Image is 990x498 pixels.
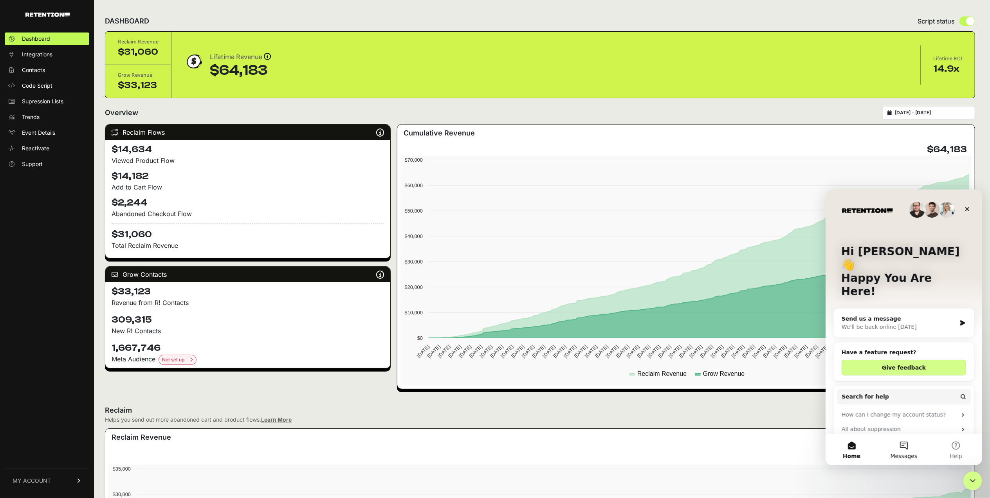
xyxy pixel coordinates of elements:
div: Add to Cart Flow [112,182,384,192]
text: $20,000 [405,284,423,290]
text: [DATE] [804,344,819,359]
text: [DATE] [594,344,610,359]
text: [DATE] [762,344,777,359]
text: $35,000 [113,466,131,472]
div: Lifetime Revenue [210,52,271,63]
text: [DATE] [699,344,714,359]
div: Domain: [DOMAIN_NAME] [20,20,86,27]
text: [DATE] [437,344,452,359]
h4: $64,183 [927,143,967,156]
div: Domain Overview [30,50,70,55]
div: Helps you send out more abandoned cart and product flows. [105,416,292,424]
text: [DATE] [521,344,536,359]
a: Code Script [5,79,89,92]
div: Abandoned Checkout Flow [112,209,384,218]
text: [DATE] [667,344,683,359]
text: [DATE] [489,344,505,359]
a: Trends [5,111,89,123]
text: [DATE] [689,344,704,359]
text: [DATE] [783,344,798,359]
div: Keywords by Traffic [87,50,132,55]
h4: 1,667,746 [112,342,384,354]
div: $31,060 [118,46,159,58]
span: Event Details [22,129,55,137]
text: Reclaim Revenue [637,370,687,377]
text: [DATE] [416,344,431,359]
h3: Reclaim Revenue [112,432,171,443]
text: [DATE] [793,344,809,359]
h4: 309,315 [112,314,384,326]
img: website_grey.svg [13,20,19,27]
a: Event Details [5,126,89,139]
text: [DATE] [626,344,641,359]
h4: $33,123 [112,285,384,298]
text: [DATE] [584,344,599,359]
text: [DATE] [500,344,515,359]
span: Support [22,160,43,168]
text: $10,000 [405,310,423,316]
text: [DATE] [657,344,672,359]
span: Code Script [22,82,52,90]
p: Revenue from R! Contacts [112,298,384,307]
text: $50,000 [405,208,423,214]
text: [DATE] [426,344,442,359]
span: Integrations [22,51,52,58]
a: Supression Lists [5,95,89,108]
span: Dashboard [22,35,50,43]
text: [DATE] [563,344,578,359]
iframe: Intercom live chat [826,189,982,465]
h2: DASHBOARD [105,16,149,27]
text: [DATE] [510,344,525,359]
div: v 4.0.25 [22,13,38,19]
text: [DATE] [531,344,546,359]
text: [DATE] [458,344,473,359]
text: [DATE] [615,344,630,359]
a: MY ACCOUNT [5,469,89,493]
span: Reactivate [22,144,49,152]
text: $70,000 [405,157,423,163]
div: Lifetime ROI [933,55,962,63]
h4: $31,060 [112,223,384,241]
text: $60,000 [405,182,423,188]
h2: Overview [105,107,138,118]
text: [DATE] [815,344,830,359]
h4: $14,182 [112,170,384,182]
div: Grow Contacts [105,267,390,282]
text: [DATE] [479,344,494,359]
span: Contacts [22,66,45,74]
span: MY ACCOUNT [13,477,51,485]
text: [DATE] [447,344,462,359]
text: [DATE] [468,344,483,359]
p: New R! Contacts [112,326,384,336]
text: [DATE] [647,344,662,359]
div: 14.9x [933,63,962,75]
span: Supression Lists [22,97,63,105]
div: $64,183 [210,63,271,78]
div: Reclaim Flows [105,125,390,140]
text: [DATE] [678,344,693,359]
img: tab_keywords_by_traffic_grey.svg [78,49,84,56]
text: [DATE] [573,344,588,359]
text: [DATE] [730,344,746,359]
img: Retention.com [25,13,70,17]
h2: Reclaim [105,405,292,416]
